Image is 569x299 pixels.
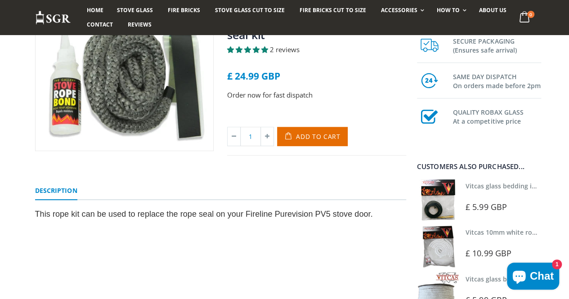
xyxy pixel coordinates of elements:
[121,18,158,32] a: Reviews
[110,3,160,18] a: Stove Glass
[80,18,120,32] a: Contact
[87,6,103,14] span: Home
[417,225,459,267] img: Vitcas white rope, glue and gloves kit 10mm
[80,3,110,18] a: Home
[527,11,534,18] span: 0
[453,35,541,55] h3: SECURE PACKAGING (Ensures safe arrival)
[117,6,153,14] span: Stove Glass
[515,9,534,27] a: 0
[417,163,541,170] div: Customers also purchased...
[227,90,406,100] p: Order now for fast dispatch
[35,182,77,200] a: Description
[35,10,71,25] img: Stove Glass Replacement
[437,6,460,14] span: How To
[374,3,428,18] a: Accessories
[453,106,541,126] h3: QUALITY ROBAX GLASS At a competitive price
[35,210,373,219] span: This rope kit can be used to replace the rope seal on your Fireline Purevision PV5 stove door.
[466,248,511,259] span: £ 10.99 GBP
[168,6,200,14] span: Fire Bricks
[466,201,507,212] span: £ 5.99 GBP
[417,179,459,221] img: Vitcas stove glass bedding in tape
[128,21,152,28] span: Reviews
[504,263,562,292] inbox-online-store-chat: Shopify online store chat
[296,132,341,141] span: Add to Cart
[472,3,513,18] a: About us
[300,6,366,14] span: Fire Bricks Cut To Size
[215,6,285,14] span: Stove Glass Cut To Size
[227,70,280,82] span: £ 24.99 GBP
[381,6,417,14] span: Accessories
[208,3,291,18] a: Stove Glass Cut To Size
[161,3,207,18] a: Fire Bricks
[293,3,372,18] a: Fire Bricks Cut To Size
[453,71,541,90] h3: SAME DAY DISPATCH On orders made before 2pm
[479,6,506,14] span: About us
[430,3,471,18] a: How To
[227,45,270,54] span: 5.00 stars
[277,127,348,146] button: Add to Cart
[87,21,113,28] span: Contact
[36,15,214,151] img: ACR8mmdoorropesealkit_8464ea6d-2f6b-41ea-8c10-037e9cb79520_800x_crop_center.webp
[270,45,300,54] span: 2 reviews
